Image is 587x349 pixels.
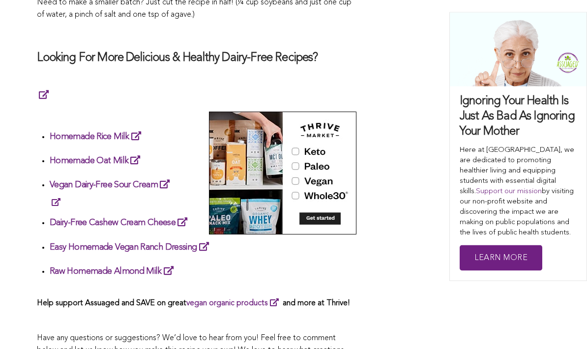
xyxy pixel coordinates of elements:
[50,133,145,142] a: Homemade Rice Milk
[50,157,144,166] a: Homemade Oat Milk
[50,181,173,190] a: Vegan Dairy-Free Sour Cream
[37,297,356,311] p: Help support Assuaged and SAVE on great and more at Thrive!
[50,243,212,252] a: Easy Homemade Vegan Ranch Dressing
[209,112,356,235] img: Thrive-Banner-Keto-Paleo-Vegan-Whole30-Organic-Products
[37,50,356,67] h2: Looking For More Delicious & Healthy Dairy-Free Recipes?
[186,300,283,308] a: vegan organic products
[460,245,542,271] a: Learn More
[50,219,191,228] a: Dairy-Free Cashew Cream Cheese
[50,267,177,276] a: Raw Homemade Almond Milk
[538,302,587,349] iframe: Chat Widget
